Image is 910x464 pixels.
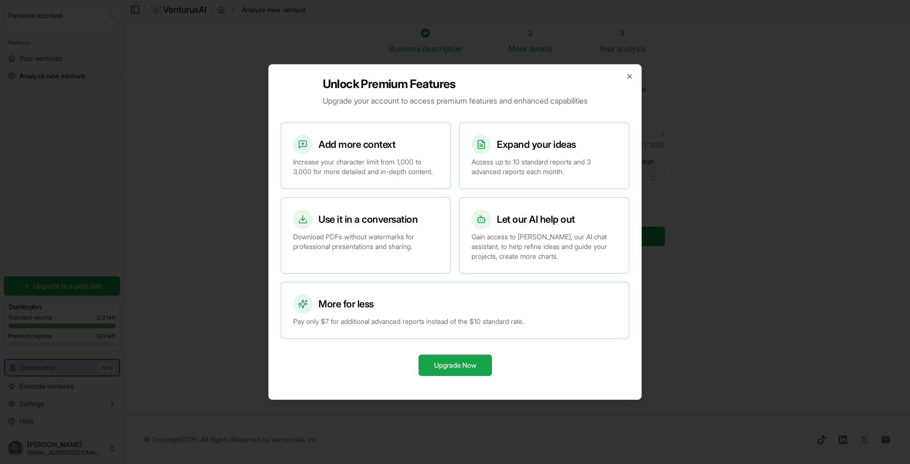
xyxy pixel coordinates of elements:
[37,57,87,64] div: Domain Overview
[419,355,492,376] button: Upgrade Now
[497,213,575,226] h3: Let our AI help out
[318,213,418,226] h3: Use it in a conversation
[318,297,374,311] h3: More for less
[16,16,23,23] img: logo_orange.svg
[472,232,617,261] p: Gain access to [PERSON_NAME], our AI chat assistant, to help refine ideas and guide your projects...
[25,25,107,33] div: Domain: [DOMAIN_NAME]
[318,138,395,151] h3: Add more context
[293,232,438,251] p: Download PDFs without watermarks for professional presentations and sharing.
[97,56,105,64] img: tab_keywords_by_traffic_grey.svg
[497,138,576,151] h3: Expand your ideas
[472,157,617,177] p: Access up to 10 standard reports and 3 advanced reports each month.
[323,76,588,92] h2: Unlock Premium Features
[27,16,48,23] div: v 4.0.25
[293,317,617,326] p: Pay only $7 for additional advanced reports instead of the $10 standard rate.
[26,56,34,64] img: tab_domain_overview_orange.svg
[107,57,164,64] div: Keywords by Traffic
[323,95,588,107] p: Upgrade your account to access premium features and enhanced capabilities
[293,157,438,177] p: Increase your character limit from 1,000 to 3,000 for more detailed and in-depth content.
[16,25,23,33] img: website_grey.svg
